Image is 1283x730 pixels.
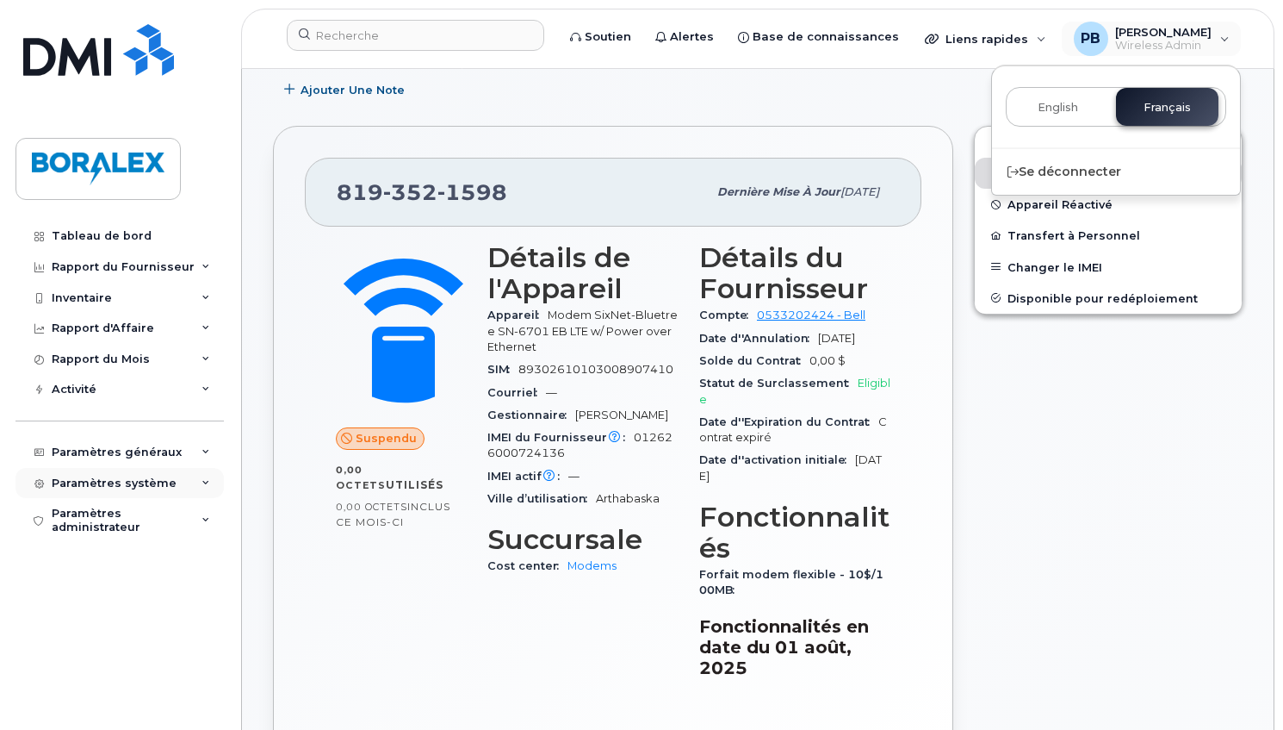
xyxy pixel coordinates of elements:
[699,242,890,304] h3: Détails du Fournisseur
[913,22,1058,56] div: Liens rapides
[356,430,417,446] span: Suspendu
[1115,39,1212,53] span: Wireless Admin
[699,568,883,596] span: Forfait modem flexible - 10$/100MB
[699,415,878,428] span: Date d''Expiration du Contrat
[301,82,405,98] span: Ajouter une Note
[336,500,450,528] span: inclus ce mois-ci
[487,309,678,353] span: Modem SixNet-Bluetree SN-6701 EB LTE w/ Power over Ethernet
[487,409,575,421] span: Gestionnaire
[1062,22,1242,56] div: Patrick Boyer
[487,431,634,444] span: IMEI du Fournisseur
[975,283,1242,314] button: Disponible pour redéploiement
[575,409,668,421] span: [PERSON_NAME]
[487,524,679,555] h3: Succursale
[1007,198,1113,211] span: Appareil Réactivé
[1115,25,1212,39] span: [PERSON_NAME]
[1007,291,1198,304] span: Disponible pour redéploiement
[818,332,855,345] span: [DATE]
[840,185,879,198] span: [DATE]
[568,470,580,483] span: —
[717,185,840,198] span: Dernière mise à jour
[487,386,546,399] span: Courriel
[975,158,1242,189] button: Bloquer l'utilisation des données
[699,502,890,564] h3: Fonctionnalités
[1038,101,1078,115] span: English
[992,156,1240,188] div: Se déconnecter
[699,453,855,466] span: Date d''activation initiale
[699,354,809,367] span: Solde du Contrat
[273,74,419,105] button: Ajouter une Note
[487,363,518,376] span: SIM
[699,332,818,345] span: Date d''Annulation
[699,453,882,482] span: [DATE]
[975,252,1242,283] button: Changer le IMEI
[699,377,858,390] span: Statut de Surclassement
[726,20,911,54] a: Base de connaissances
[753,28,899,46] span: Base de connaissances
[585,28,631,46] span: Soutien
[757,309,865,321] a: 0533202424 - Bell
[699,377,890,405] span: Eligible
[670,28,714,46] span: Alertes
[437,179,507,205] span: 1598
[336,501,407,513] span: 0,00 Octets
[487,492,596,505] span: Ville d’utilisation
[975,220,1242,251] button: Transfert à Personnel
[518,363,673,376] span: 89302610103008907410
[487,309,548,321] span: Appareil
[596,492,660,505] span: Arthabaska
[487,559,567,572] span: Cost center
[567,559,617,572] a: Modems
[975,127,1242,158] a: Modifier l'Appareil / l'Employé
[699,616,890,678] h3: Fonctionnalités en date du 01 août, 2025
[487,470,568,483] span: IMEI actif
[1081,28,1100,49] span: PB
[336,464,386,491] span: 0,00 Octets
[945,32,1028,46] span: Liens rapides
[975,189,1242,220] button: Appareil Réactivé
[546,386,557,399] span: —
[487,242,679,304] h3: Détails de l'Appareil
[558,20,643,54] a: Soutien
[699,309,757,321] span: Compte
[643,20,726,54] a: Alertes
[809,354,846,367] span: 0,00 $
[383,179,437,205] span: 352
[337,179,507,205] span: 819
[386,478,443,491] span: utilisés
[287,20,544,51] input: Recherche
